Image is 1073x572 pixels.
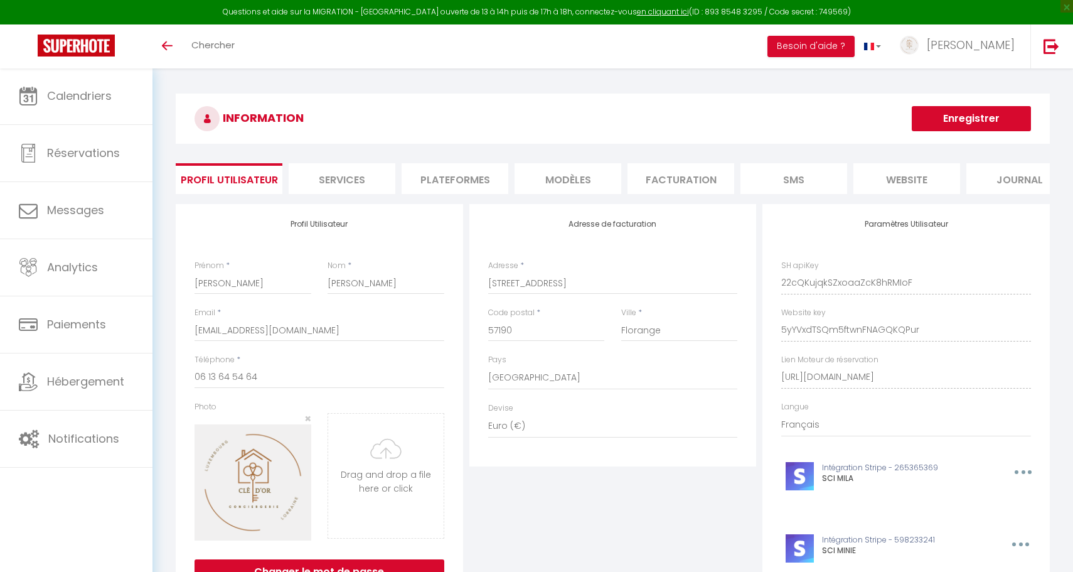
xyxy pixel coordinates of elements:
[38,35,115,57] img: Super Booking
[637,6,689,17] a: en cliquant ici
[195,220,444,229] h4: Profil Utilisateur
[48,431,119,446] span: Notifications
[515,163,621,194] li: MODÈLES
[966,163,1073,194] li: Journal
[304,413,311,424] button: Close
[47,374,124,389] span: Hébergement
[195,354,235,366] label: Téléphone
[176,94,1050,144] h3: INFORMATION
[195,260,224,272] label: Prénom
[621,307,636,319] label: Ville
[402,163,508,194] li: Plateformes
[786,534,814,563] img: stripe-logo.jpeg
[488,307,535,319] label: Code postal
[781,401,809,413] label: Langue
[47,145,120,161] span: Réservations
[927,37,1015,53] span: [PERSON_NAME]
[822,534,983,546] p: Intégration Stripe - 598233241
[627,163,734,194] li: Facturation
[822,462,986,474] p: Intégration Stripe - 265365369
[289,163,395,194] li: Services
[191,38,235,51] span: Chercher
[328,260,346,272] label: Nom
[822,473,853,483] span: SCI MILA
[488,402,513,414] label: Devise
[195,307,215,319] label: Email
[912,106,1031,131] button: Enregistrer
[890,24,1030,68] a: ... [PERSON_NAME]
[182,24,244,68] a: Chercher
[195,424,311,541] img: 17392072005337.png
[176,163,282,194] li: Profil Utilisateur
[195,401,216,413] label: Photo
[853,163,960,194] li: website
[781,220,1031,229] h4: Paramètres Utilisateur
[900,36,919,55] img: ...
[488,260,518,272] label: Adresse
[767,36,855,57] button: Besoin d'aide ?
[786,462,814,490] img: stripe-logo.jpeg
[1044,38,1059,54] img: logout
[822,545,856,556] span: SCI MINIE
[304,411,311,426] span: ×
[781,307,826,319] label: Website key
[47,259,98,275] span: Analytics
[781,260,819,272] label: SH apiKey
[781,354,878,366] label: Lien Moteur de réservation
[488,220,738,229] h4: Adresse de facturation
[47,202,104,218] span: Messages
[740,163,847,194] li: SMS
[47,88,112,104] span: Calendriers
[488,354,506,366] label: Pays
[47,316,106,332] span: Paiements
